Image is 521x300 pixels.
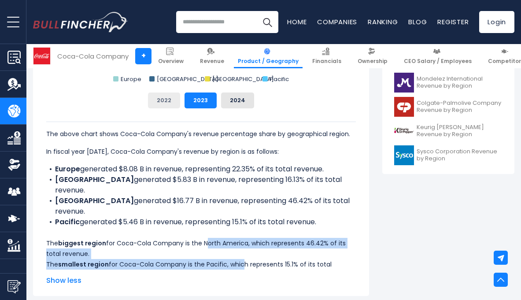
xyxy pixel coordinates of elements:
b: Pacific [55,217,80,227]
span: Financials [312,58,341,65]
text: Europe [121,75,141,83]
div: Coca-Cola Company [57,51,129,61]
a: Ranking [368,17,398,26]
button: 2024 [221,93,254,108]
p: The above chart shows Coca-Cola Company's revenue percentage share by geographical region. [46,129,356,139]
img: CL logo [394,97,414,117]
li: generated $8.08 B in revenue, representing 22.35% of its total revenue. [46,164,356,174]
b: [GEOGRAPHIC_DATA] [55,196,134,206]
b: biggest region [58,239,106,248]
a: Revenue [196,44,228,68]
img: KO logo [33,48,50,64]
div: The for Coca-Cola Company is the North America, which represents 46.42% of its total revenue. The... [46,122,356,280]
a: Home [287,17,307,26]
a: Register [437,17,469,26]
p: In fiscal year [DATE], Coca-Cola Company's revenue by region is as follows: [46,146,356,157]
span: Product / Geography [238,58,299,65]
span: Overview [158,58,184,65]
a: Overview [154,44,188,68]
a: Companies [317,17,357,26]
span: Mondelez International Revenue by Region [417,75,503,90]
a: Go to homepage [33,12,128,32]
a: CEO Salary / Employees [400,44,476,68]
a: Keurig [PERSON_NAME] Revenue by Region [389,119,508,143]
a: Financials [308,44,345,68]
button: 2022 [148,93,180,108]
span: Keurig [PERSON_NAME] Revenue by Region [417,124,503,139]
span: CEO Salary / Employees [404,58,472,65]
img: Bullfincher logo [33,12,128,32]
a: Sysco Corporation Revenue by Region [389,143,508,167]
text: [GEOGRAPHIC_DATA] [157,75,218,83]
b: smallest region [58,260,109,269]
img: MDLZ logo [394,73,414,93]
li: generated $5.83 B in revenue, representing 16.13% of its total revenue. [46,174,356,196]
a: Mondelez International Revenue by Region [389,70,508,95]
span: Sysco Corporation Revenue by Region [417,148,503,163]
text: Pacific [270,75,289,83]
b: [GEOGRAPHIC_DATA] [55,174,134,185]
text: [GEOGRAPHIC_DATA] [212,75,274,83]
button: Search [256,11,278,33]
a: Blog [408,17,427,26]
span: Colgate-Palmolive Company Revenue by Region [417,100,503,115]
img: SYY logo [394,145,414,165]
img: Ownership [7,158,21,171]
a: Ownership [354,44,392,68]
a: Colgate-Palmolive Company Revenue by Region [389,95,508,119]
button: 2023 [185,93,217,108]
b: Europe [55,164,80,174]
li: generated $5.46 B in revenue, representing 15.1% of its total revenue. [46,217,356,227]
a: Login [479,11,514,33]
span: Revenue [200,58,224,65]
span: Show less [46,275,356,286]
a: Product / Geography [234,44,303,68]
span: Ownership [358,58,388,65]
img: KDP logo [394,121,414,141]
li: generated $16.77 B in revenue, representing 46.42% of its total revenue. [46,196,356,217]
a: + [135,48,151,64]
